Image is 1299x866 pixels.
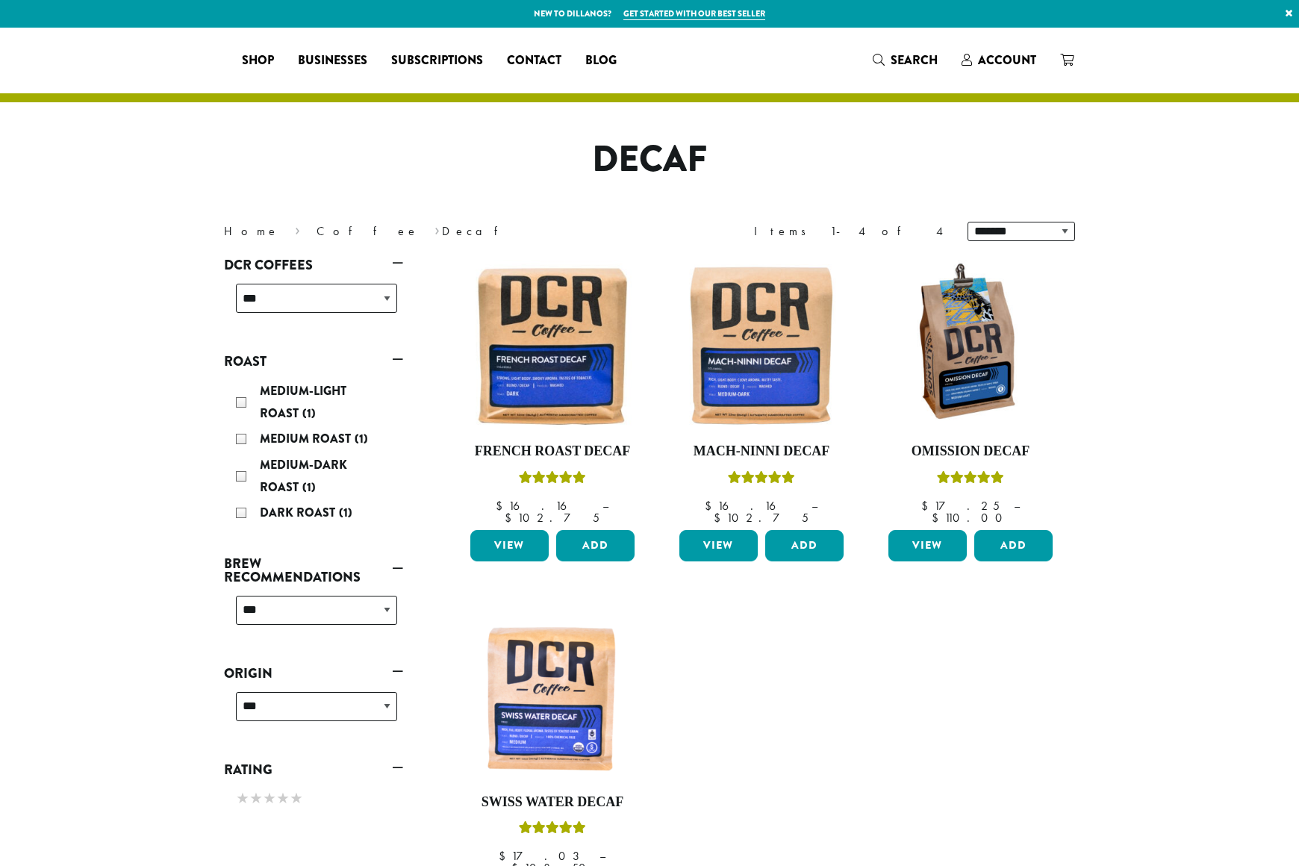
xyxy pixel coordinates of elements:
[1014,498,1020,514] span: –
[556,530,635,561] button: Add
[242,52,274,70] span: Shop
[467,794,638,811] h4: Swiss Water Decaf
[978,52,1036,69] span: Account
[885,260,1056,432] img: DCRCoffee_DL_Bag_Omission_2019-300x300.jpg
[224,252,403,278] a: DCR Coffees
[599,848,605,864] span: –
[499,848,511,864] span: $
[290,788,303,809] span: ★
[317,223,419,239] a: Coffee
[921,498,934,514] span: $
[260,430,355,447] span: Medium Roast
[932,510,944,526] span: $
[391,52,483,70] span: Subscriptions
[861,48,950,72] a: Search
[705,498,717,514] span: $
[676,260,847,524] a: Mach-Ninni DecafRated 5.00 out of 5
[891,52,938,69] span: Search
[676,443,847,460] h4: Mach-Ninni Decaf
[519,819,586,841] div: Rated 5.00 out of 5
[519,469,586,491] div: Rated 5.00 out of 5
[224,223,279,239] a: Home
[260,504,339,521] span: Dark Roast
[263,788,276,809] span: ★
[339,504,352,521] span: (1)
[937,469,1004,491] div: Rated 4.33 out of 5
[302,405,316,422] span: (1)
[224,551,403,590] a: Brew Recommendations
[507,52,561,70] span: Contact
[467,260,638,432] img: French-Roast-Decaf-12oz-300x300.jpg
[302,479,316,496] span: (1)
[602,498,608,514] span: –
[679,530,758,561] a: View
[728,469,795,491] div: Rated 5.00 out of 5
[921,498,1000,514] bdi: 17.25
[224,661,403,686] a: Origin
[885,260,1056,524] a: Omission DecafRated 4.33 out of 5
[714,510,726,526] span: $
[276,788,290,809] span: ★
[260,382,346,422] span: Medium-Light Roast
[224,590,403,643] div: Brew Recommendations
[499,848,585,864] bdi: 17.03
[249,788,263,809] span: ★
[812,498,817,514] span: –
[224,686,403,739] div: Origin
[505,510,517,526] span: $
[260,456,347,496] span: Medium-Dark Roast
[298,52,367,70] span: Businesses
[585,52,617,70] span: Blog
[705,498,797,514] bdi: 16.16
[224,222,627,240] nav: Breadcrumb
[224,374,403,532] div: Roast
[765,530,844,561] button: Add
[224,782,403,817] div: Rating
[888,530,967,561] a: View
[355,430,368,447] span: (1)
[224,278,403,331] div: DCR Coffees
[496,498,508,514] span: $
[974,530,1053,561] button: Add
[714,510,809,526] bdi: 102.75
[885,443,1056,460] h4: Omission Decaf
[467,611,638,782] img: DCR-Swiss-Water-Decaf-Coffee-Bag-300x300.png
[623,7,765,20] a: Get started with our best seller
[676,260,847,432] img: Mach-Ninni-Decaf-12oz-300x300.jpg
[224,349,403,374] a: Roast
[496,498,588,514] bdi: 16.16
[505,510,599,526] bdi: 102.75
[467,260,638,524] a: French Roast DecafRated 5.00 out of 5
[224,757,403,782] a: Rating
[470,530,549,561] a: View
[754,222,945,240] div: Items 1-4 of 4
[932,510,1009,526] bdi: 110.00
[236,788,249,809] span: ★
[213,138,1086,181] h1: Decaf
[230,49,286,72] a: Shop
[434,217,440,240] span: ›
[295,217,300,240] span: ›
[467,443,638,460] h4: French Roast Decaf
